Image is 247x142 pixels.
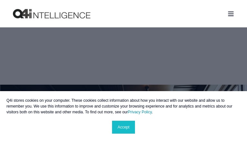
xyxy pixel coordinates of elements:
a: Accept [112,121,135,134]
a: Back to Home [13,9,90,19]
img: Q4intelligence, LLC logo [13,9,90,19]
a: Open Burger Menu [224,8,237,19]
a: Privacy Policy [128,110,152,114]
p: Q4i stores cookies on your computer. These cookies collect information about how you interact wit... [6,98,241,115]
